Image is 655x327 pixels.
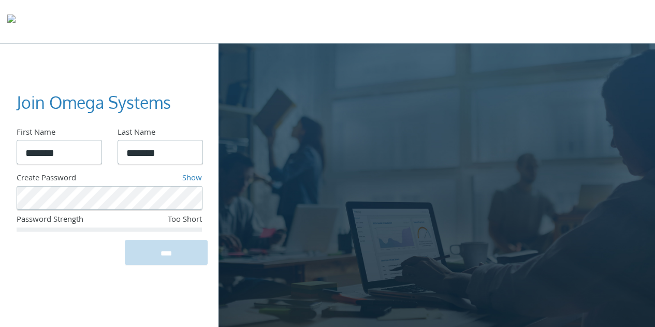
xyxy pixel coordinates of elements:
[17,127,101,140] div: First Name
[17,173,132,186] div: Create Password
[140,214,201,228] div: Too Short
[182,172,202,186] a: Show
[17,214,140,228] div: Password Strength
[7,11,16,32] img: todyl-logo-dark.svg
[17,91,194,115] h3: Join Omega Systems
[118,127,202,140] div: Last Name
